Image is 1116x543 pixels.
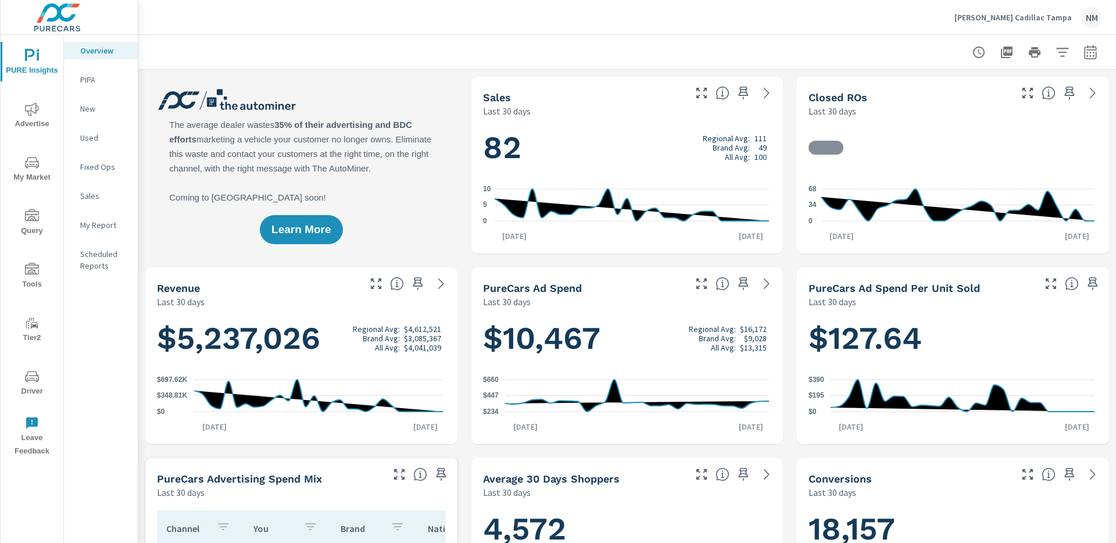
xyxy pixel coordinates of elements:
[157,408,165,416] text: $0
[375,343,400,352] p: All Avg:
[413,467,427,481] span: This table looks at how you compare to the amount of budget you spend per channel as opposed to y...
[734,465,753,484] span: Save this to your personalized report
[731,421,771,433] p: [DATE]
[1042,86,1056,100] span: Number of Repair Orders Closed by the selected dealership group over the selected time range. [So...
[809,217,813,225] text: 0
[80,132,128,144] p: Used
[725,152,750,162] p: All Avg:
[80,45,128,56] p: Overview
[404,343,441,352] p: $4,041,039
[754,134,767,143] p: 111
[757,84,776,102] a: See more details in report
[4,209,60,238] span: Query
[483,104,531,118] p: Last 30 days
[716,86,729,100] span: Number of vehicles sold by the dealership over the selected date range. [Source: This data is sou...
[809,295,856,309] p: Last 30 days
[390,277,404,291] span: Total sales revenue over the selected date range. [Source: This data is sourced from the dealer’s...
[809,91,867,103] h5: Closed ROs
[809,473,872,485] h5: Conversions
[757,274,776,293] a: See more details in report
[483,185,491,193] text: 10
[483,473,620,485] h5: Average 30 Days Shoppers
[494,230,535,242] p: [DATE]
[734,274,753,293] span: Save this to your personalized report
[809,201,817,209] text: 34
[703,134,750,143] p: Regional Avg:
[483,485,531,499] p: Last 30 days
[4,416,60,458] span: Leave Feedback
[1018,465,1037,484] button: Make Fullscreen
[80,161,128,173] p: Fixed Ops
[483,408,499,416] text: $234
[1042,274,1060,293] button: Make Fullscreen
[754,152,767,162] p: 100
[157,295,205,309] p: Last 30 days
[157,376,187,384] text: $697.62K
[483,295,531,309] p: Last 30 days
[80,190,128,202] p: Sales
[1057,421,1097,433] p: [DATE]
[483,282,582,294] h5: PureCars Ad Spend
[1081,7,1102,28] div: NM
[353,324,400,334] p: Regional Avg:
[759,143,767,152] p: 49
[64,216,138,234] div: My Report
[689,324,736,334] p: Regional Avg:
[692,84,711,102] button: Make Fullscreen
[821,230,862,242] p: [DATE]
[432,465,450,484] span: Save this to your personalized report
[341,523,381,534] p: Brand
[716,467,729,481] span: A rolling 30 day total of daily Shoppers on the dealership website, averaged over the selected da...
[367,274,385,293] button: Make Fullscreen
[1083,465,1102,484] a: See more details in report
[740,324,767,334] p: $16,172
[483,217,487,225] text: 0
[483,376,499,384] text: $660
[711,343,736,352] p: All Avg:
[409,274,427,293] span: Save this to your personalized report
[809,319,1097,358] h1: $127.64
[1023,41,1046,64] button: Print Report
[157,473,322,485] h5: PureCars Advertising Spend Mix
[64,187,138,205] div: Sales
[1083,84,1102,102] a: See more details in report
[1079,41,1102,64] button: Select Date Range
[1083,274,1102,293] span: Save this to your personalized report
[1042,467,1056,481] span: The number of dealer-specified goals completed by a visitor. [Source: This data is provided by th...
[157,319,446,358] h1: $5,237,026
[809,392,824,400] text: $195
[483,91,511,103] h5: Sales
[1057,230,1097,242] p: [DATE]
[1060,465,1079,484] span: Save this to your personalized report
[734,84,753,102] span: Save this to your personalized report
[404,334,441,343] p: $3,085,367
[483,201,487,209] text: 5
[740,343,767,352] p: $13,315
[64,245,138,274] div: Scheduled Reports
[692,465,711,484] button: Make Fullscreen
[809,282,980,294] h5: PureCars Ad Spend Per Unit Sold
[713,143,750,152] p: Brand Avg:
[64,129,138,147] div: Used
[432,274,450,293] a: See more details in report
[809,185,817,193] text: 68
[483,319,772,358] h1: $10,467
[4,316,60,345] span: Tier2
[166,523,207,534] p: Channel
[260,215,342,244] button: Learn More
[1060,84,1079,102] span: Save this to your personalized report
[1,35,63,463] div: nav menu
[428,523,468,534] p: National
[831,421,871,433] p: [DATE]
[716,277,729,291] span: Total cost of media for all PureCars channels for the selected dealership group over the selected...
[363,334,400,343] p: Brand Avg:
[809,104,856,118] p: Last 30 days
[157,485,205,499] p: Last 30 days
[64,158,138,176] div: Fixed Ops
[809,408,817,416] text: $0
[4,49,60,77] span: PURE Insights
[4,263,60,291] span: Tools
[744,334,767,343] p: $9,028
[80,248,128,271] p: Scheduled Reports
[4,156,60,184] span: My Market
